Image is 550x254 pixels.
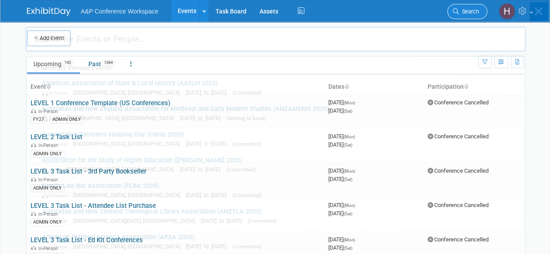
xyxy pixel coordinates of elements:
input: Search for Events or People... [25,27,526,52]
a: Association for the Study of Higher Education ([PERSON_NAME] 2025) Hybrid [GEOGRAPHIC_DATA], [GEO... [37,152,520,177]
span: [DATE] to [DATE] [180,166,225,173]
span: [DATE] to [DATE] [186,89,231,96]
span: In-Person [42,244,71,250]
span: [GEOGRAPHIC_DATA], [GEOGRAPHIC_DATA] [73,140,184,147]
span: In-Person [42,193,71,198]
a: Australian and New Zealand Theological Library Association (ANZTLA 2025) In-Person [GEOGRAPHIC_DA... [37,204,520,229]
span: [DATE] to [DATE] [186,192,231,198]
span: Hybrid [42,116,65,121]
span: Hybrid [42,167,65,173]
span: [GEOGRAPHIC_DATA], [GEOGRAPHIC_DATA] [73,89,184,96]
span: (Committed) [233,192,262,198]
span: [GEOGRAPHIC_DATA], [GEOGRAPHIC_DATA] [73,243,184,250]
a: American Association of State & Local History (AASLH 2025) In-Person [GEOGRAPHIC_DATA], [GEOGRAPH... [37,75,520,100]
span: In-Person [42,218,71,224]
span: [GEOGRAPHIC_DATA][DATE], [GEOGRAPHIC_DATA] [73,217,199,224]
a: Australian and New Zealand Association for Medieval and Early Modern Studies (ANZAMEMS 2025) Hybr... [37,101,520,126]
div: Recently Viewed Events: [31,57,520,75]
span: [DATE] to [DATE] [186,140,231,147]
span: (Committed) [226,167,256,173]
span: [GEOGRAPHIC_DATA], [GEOGRAPHIC_DATA] [73,192,184,198]
span: [DATE] to [DATE] [201,217,246,224]
span: (Waiting to book) [226,115,266,121]
span: (Committed) [233,141,262,147]
span: [DATE] to [DATE] [186,243,231,250]
span: (Committed) [233,90,262,96]
span: In-Person [42,90,71,96]
span: (Committed) [248,218,277,224]
span: [GEOGRAPHIC_DATA], [GEOGRAPHIC_DATA] [67,115,178,121]
a: Cornerstone Barristers Housing Day (CBHD 2025) In-Person [GEOGRAPHIC_DATA], [GEOGRAPHIC_DATA] [DA... [37,127,520,152]
a: Family Law Bar Association (FLBA 2025) In-Person [GEOGRAPHIC_DATA], [GEOGRAPHIC_DATA] [DATE] to [... [37,178,520,203]
span: [DATE] to [DATE] [180,115,225,121]
span: [GEOGRAPHIC_DATA], [GEOGRAPHIC_DATA] [67,166,178,173]
span: In-Person [42,141,71,147]
span: (Committed) [233,244,262,250]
